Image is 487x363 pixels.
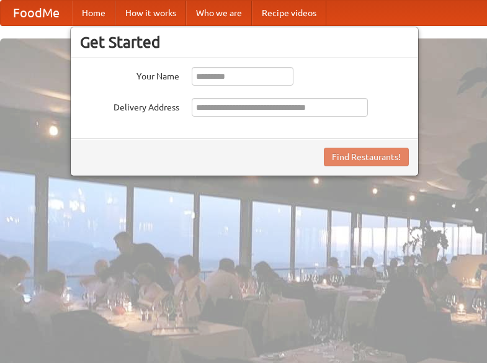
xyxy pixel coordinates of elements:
[115,1,186,25] a: How it works
[72,1,115,25] a: Home
[80,33,409,52] h3: Get Started
[80,67,179,83] label: Your Name
[324,148,409,166] button: Find Restaurants!
[80,98,179,114] label: Delivery Address
[1,1,72,25] a: FoodMe
[186,1,252,25] a: Who we are
[252,1,326,25] a: Recipe videos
